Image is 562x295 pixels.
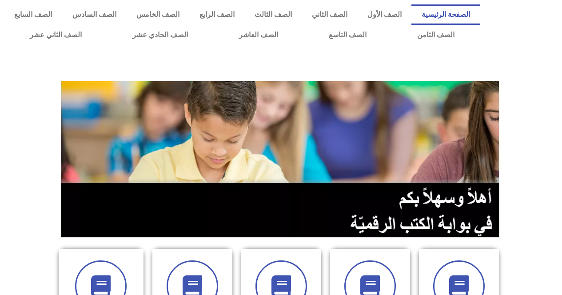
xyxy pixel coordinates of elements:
a: الصف الحادي عشر [107,25,213,45]
a: الصف التاسع [303,25,392,45]
a: الصف السادس [62,4,126,25]
a: الصفحة الرئيسية [411,4,480,25]
a: الصف السابع [4,4,62,25]
a: الصف الثامن [392,25,480,45]
a: الصف الثاني عشر [4,25,107,45]
a: الصف الخامس [126,4,189,25]
a: الصف الثالث [244,4,302,25]
a: الصف الرابع [189,4,244,25]
a: الصف الأول [357,4,411,25]
a: الصف العاشر [214,25,303,45]
a: الصف الثاني [302,4,357,25]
